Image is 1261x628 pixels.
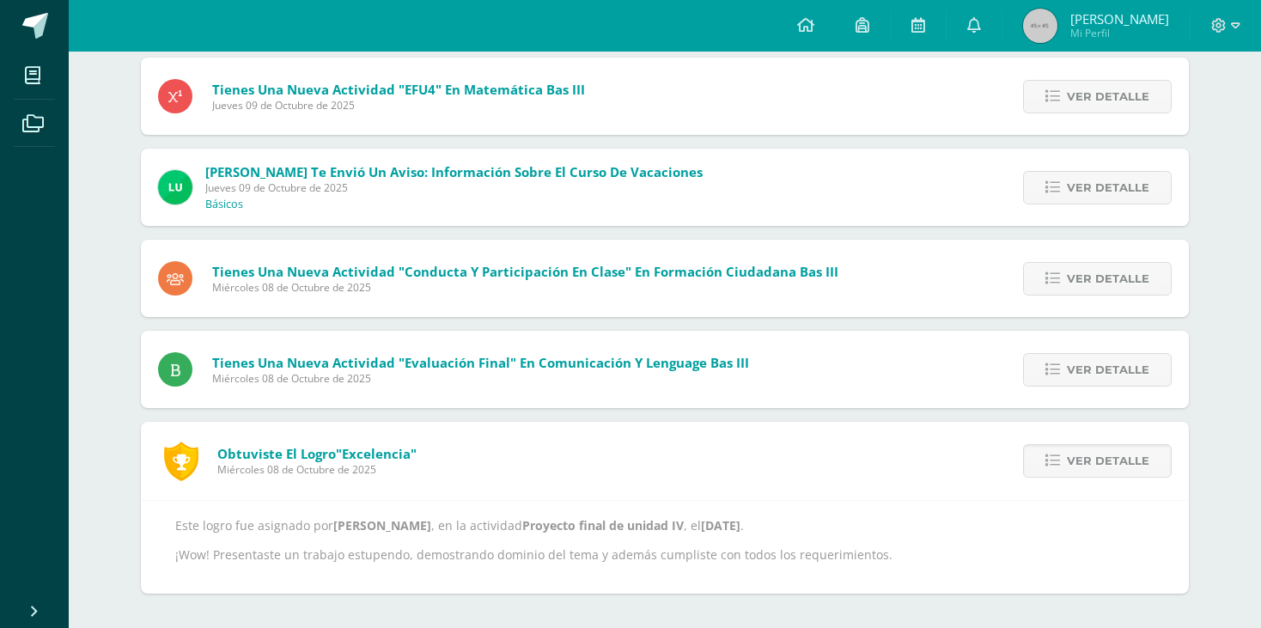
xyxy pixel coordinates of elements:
[217,462,417,477] span: Miércoles 08 de Octubre de 2025
[205,163,703,180] span: [PERSON_NAME] te envió un aviso: Información sobre el curso de vacaciones
[205,198,243,211] p: Básicos
[212,354,749,371] span: Tienes una nueva actividad "Evaluación final" En Comunicación y Lenguage Bas III
[1067,263,1149,295] span: Ver detalle
[1067,172,1149,204] span: Ver detalle
[158,170,192,204] img: 54f82b4972d4d37a72c9d8d1d5f4dac6.png
[1070,10,1169,27] span: [PERSON_NAME]
[1067,354,1149,386] span: Ver detalle
[1070,26,1169,40] span: Mi Perfil
[212,371,749,386] span: Miércoles 08 de Octubre de 2025
[212,98,585,113] span: Jueves 09 de Octubre de 2025
[175,518,1154,533] p: Este logro fue asignado por , en la actividad , el .
[1067,445,1149,477] span: Ver detalle
[336,445,417,462] span: "Excelencia"
[205,180,703,195] span: Jueves 09 de Octubre de 2025
[701,517,740,533] strong: [DATE]
[175,547,1154,563] p: ¡Wow! Presentaste un trabajo estupendo, demostrando dominio del tema y además cumpliste con todos...
[1023,9,1057,43] img: 45x45
[333,517,431,533] strong: [PERSON_NAME]
[212,263,838,280] span: Tienes una nueva actividad "Conducta y participación en clase" En Formación Ciudadana Bas III
[1067,81,1149,113] span: Ver detalle
[522,517,684,533] strong: Proyecto final de unidad IV
[217,445,417,462] span: Obtuviste el logro
[212,81,585,98] span: Tienes una nueva actividad "EFU4" En Matemática Bas III
[212,280,838,295] span: Miércoles 08 de Octubre de 2025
